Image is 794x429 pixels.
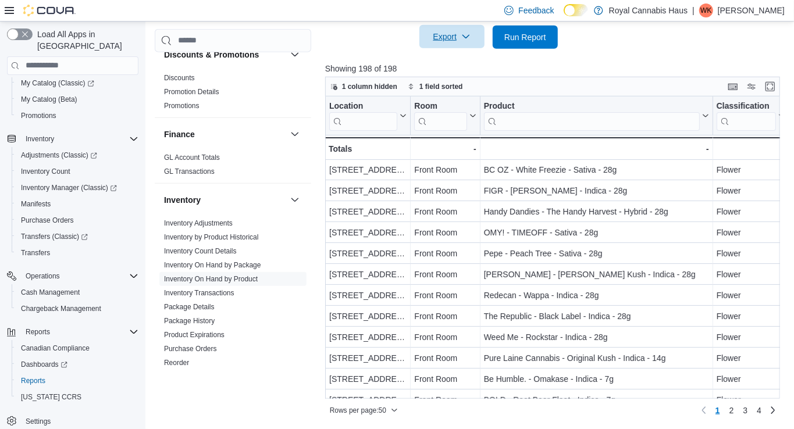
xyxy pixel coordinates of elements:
div: [STREET_ADDRESS] [329,226,407,239]
button: Operations [21,269,65,283]
button: Enter fullscreen [763,80,777,94]
a: Transfers [164,373,193,381]
div: [STREET_ADDRESS] [329,184,407,198]
div: - [414,142,476,156]
div: Inventory [155,216,311,388]
a: GL Account Totals [164,153,220,162]
button: Promotions [12,108,143,124]
span: My Catalog (Beta) [16,92,138,106]
a: Cash Management [16,285,84,299]
button: Export [419,25,485,48]
a: Promotions [16,109,61,123]
span: My Catalog (Beta) [21,95,77,104]
div: Be Humble. - Omakase - Indica - 7g [483,372,708,386]
div: Front Room [414,351,476,365]
span: Reports [21,376,45,385]
span: Package Details [164,302,215,312]
div: Flower [716,205,785,219]
button: Chargeback Management [12,301,143,317]
button: Inventory Count [12,163,143,180]
span: Inventory Manager (Classic) [16,181,138,195]
a: Inventory On Hand by Package [164,261,261,269]
div: Flower [716,267,785,281]
div: Wade King [699,3,713,17]
span: Canadian Compliance [21,344,90,353]
div: Product [483,101,699,112]
button: Room [414,101,476,130]
button: My Catalog (Beta) [12,91,143,108]
span: Promotions [16,109,138,123]
span: Promotion Details [164,87,219,96]
div: The Republic - Black Label - Indica - 28g [483,309,708,323]
button: Location [329,101,407,130]
button: Inventory [164,194,286,206]
span: Inventory Transactions [164,288,234,298]
div: Totals [329,142,407,156]
button: [US_STATE] CCRS [12,389,143,405]
div: [STREET_ADDRESS] [329,309,407,323]
span: Transfers (Classic) [21,232,88,241]
a: Next page [766,403,780,417]
div: Finance [155,151,311,183]
a: [US_STATE] CCRS [16,390,86,404]
span: GL Account Totals [164,153,220,162]
span: WK [700,3,711,17]
span: Inventory [21,132,138,146]
button: Reports [2,324,143,340]
span: Canadian Compliance [16,341,138,355]
a: My Catalog (Classic) [16,76,99,90]
button: Previous page [697,403,711,417]
div: [STREET_ADDRESS] [329,205,407,219]
span: 1 field sorted [419,82,463,91]
span: Inventory Manager (Classic) [21,183,117,192]
p: Royal Cannabis Haus [609,3,688,17]
div: Front Room [414,267,476,281]
button: Classification [716,101,785,130]
a: Inventory Count Details [164,247,237,255]
span: Inventory Count Details [164,246,237,256]
a: Discounts [164,74,195,82]
p: Showing 198 of 198 [325,63,785,74]
a: Page 2 of 4 [725,401,739,420]
button: Canadian Compliance [12,340,143,356]
a: My Catalog (Beta) [16,92,82,106]
a: GL Transactions [164,167,215,176]
div: Flower [716,184,785,198]
h3: Discounts & Promotions [164,49,259,60]
button: Purchase Orders [12,212,143,228]
p: | [692,3,695,17]
button: Discounts & Promotions [288,48,302,62]
span: Reorder [164,358,189,367]
span: Promotions [164,101,200,110]
span: Run Report [504,31,546,43]
div: [STREET_ADDRESS] [329,267,407,281]
span: Chargeback Management [16,302,138,316]
button: Run Report [493,26,558,49]
p: [PERSON_NAME] [718,3,785,17]
div: [STREET_ADDRESS] [329,330,407,344]
div: Flower [716,288,785,302]
button: 1 field sorted [403,80,468,94]
div: Front Room [414,184,476,198]
span: Operations [26,271,60,281]
div: Location [329,101,397,130]
a: Promotions [164,102,200,110]
a: Package Details [164,303,215,311]
span: Transfers [16,246,138,260]
span: Settings [26,417,51,426]
span: Reports [26,327,50,337]
div: Front Room [414,205,476,219]
button: Cash Management [12,284,143,301]
a: Adjustments (Classic) [12,147,143,163]
div: [STREET_ADDRESS] [329,288,407,302]
div: Handy Dandies - The Handy Harvest - Hybrid - 28g [483,205,708,219]
nav: Pagination for preceding grid [697,401,780,420]
div: FIGR - [PERSON_NAME] - Indica - 28g [483,184,708,198]
span: Inventory by Product Historical [164,233,259,242]
a: Inventory On Hand by Product [164,275,258,283]
span: 3 [743,405,748,416]
span: My Catalog (Classic) [21,78,94,88]
div: Room [414,101,467,112]
div: Flower [716,309,785,323]
div: Front Room [414,309,476,323]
